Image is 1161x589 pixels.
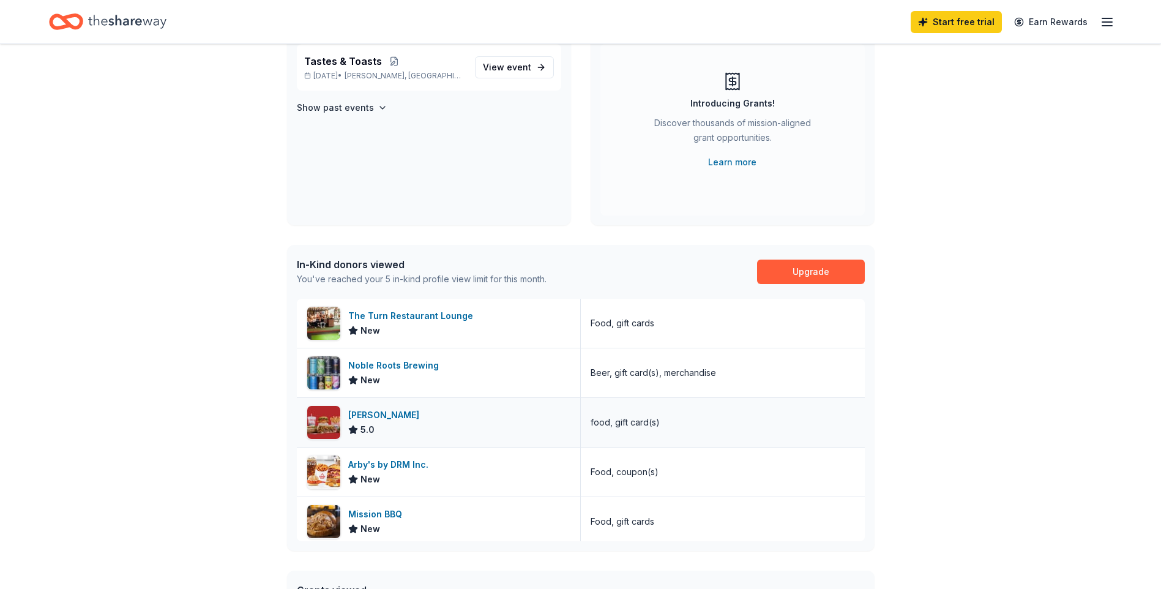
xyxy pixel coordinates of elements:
div: [PERSON_NAME] [348,408,424,422]
button: Show past events [297,100,387,115]
p: [DATE] • [304,71,465,81]
span: New [360,522,380,536]
div: Food, gift cards [591,514,654,529]
span: New [360,472,380,487]
div: In-Kind donors viewed [297,257,547,272]
img: Image for Portillo's [307,406,340,439]
div: Mission BBQ [348,507,407,522]
span: 5.0 [360,422,375,437]
div: Food, coupon(s) [591,465,659,479]
span: View [483,60,531,75]
div: Beer, gift card(s), merchandise [591,366,716,380]
span: New [360,323,380,338]
div: The Turn Restaurant Lounge [348,309,478,323]
span: New [360,373,380,388]
img: Image for Mission BBQ [307,505,340,538]
div: You've reached your 5 in-kind profile view limit for this month. [297,272,547,287]
div: Noble Roots Brewing [348,358,444,373]
span: event [507,62,531,72]
a: Earn Rewards [1007,11,1095,33]
a: View event [475,56,554,78]
div: Discover thousands of mission-aligned grant opportunities. [649,116,816,150]
a: Home [49,7,166,36]
img: Image for The Turn Restaurant Lounge [307,307,340,340]
span: [PERSON_NAME], [GEOGRAPHIC_DATA] [345,71,465,81]
img: Image for Noble Roots Brewing [307,356,340,389]
img: Image for Arby's by DRM Inc. [307,456,340,489]
div: Food, gift cards [591,316,654,331]
a: Upgrade [757,260,865,284]
a: Learn more [708,155,756,170]
div: food, gift card(s) [591,415,660,430]
div: Introducing Grants! [690,96,775,111]
h4: Show past events [297,100,374,115]
span: Tastes & Toasts [304,54,382,69]
a: Start free trial [911,11,1002,33]
div: Arby's by DRM Inc. [348,457,433,472]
